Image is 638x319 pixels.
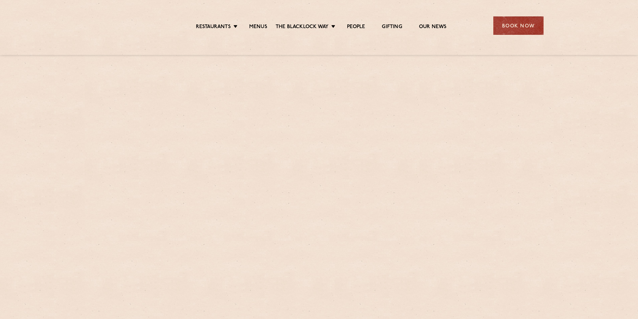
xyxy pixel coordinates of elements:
a: Restaurants [196,24,231,31]
a: The Blacklock Way [276,24,329,31]
a: Menus [249,24,267,31]
div: Book Now [493,16,544,35]
a: Our News [419,24,447,31]
a: People [347,24,365,31]
a: Gifting [382,24,402,31]
img: svg%3E [95,6,153,45]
